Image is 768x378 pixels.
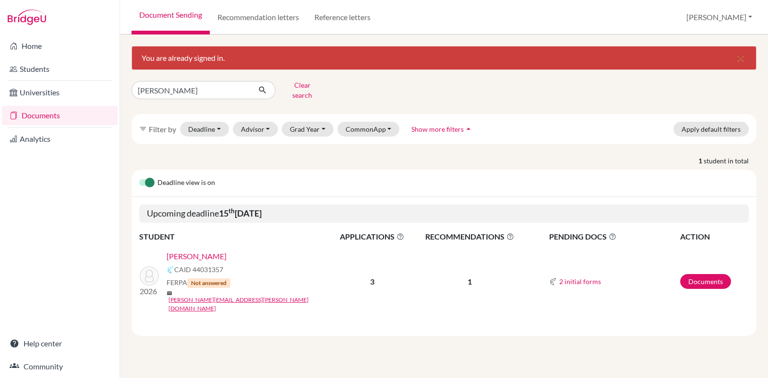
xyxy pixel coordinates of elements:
[228,207,235,215] sup: th
[139,125,147,133] i: filter_list
[139,230,331,243] th: STUDENT
[680,230,749,243] th: ACTION
[464,124,473,134] i: arrow_drop_up
[559,276,601,287] button: 2 initial forms
[187,278,230,288] span: Not answered
[403,122,481,137] button: Show more filtersarrow_drop_up
[132,46,756,70] div: You are already signed in.
[167,277,230,288] span: FERPA
[549,278,557,286] img: Common App logo
[233,122,278,137] button: Advisor
[157,177,215,189] span: Deadline view is on
[2,59,118,79] a: Students
[735,52,746,64] i: close
[180,122,229,137] button: Deadline
[337,122,400,137] button: CommonApp
[167,266,174,274] img: Common App logo
[680,274,731,289] a: Documents
[168,296,338,313] a: [PERSON_NAME][EMAIL_ADDRESS][PERSON_NAME][DOMAIN_NAME]
[132,81,251,99] input: Find student by name...
[725,46,756,69] button: Close
[673,122,749,137] button: Apply default filters
[682,8,756,26] button: [PERSON_NAME]
[411,125,464,133] span: Show more filters
[174,264,223,275] span: CAID 44031357
[2,334,118,353] a: Help center
[704,156,756,166] span: student in total
[282,122,334,137] button: Grad Year
[149,125,176,134] span: Filter by
[219,208,262,218] b: 15 [DATE]
[332,231,413,242] span: APPLICATIONS
[414,231,526,242] span: RECOMMENDATIONS
[139,205,749,223] h5: Upcoming deadline
[2,129,118,149] a: Analytics
[8,10,46,25] img: Bridge-U
[414,276,526,287] p: 1
[140,266,159,286] img: Ramesh, Vignesh
[2,36,118,56] a: Home
[140,286,159,297] p: 2026
[2,83,118,102] a: Universities
[2,357,118,376] a: Community
[549,231,679,242] span: PENDING DOCS
[276,78,329,103] button: Clear search
[698,156,704,166] strong: 1
[2,106,118,125] a: Documents
[167,251,227,262] a: [PERSON_NAME]
[370,277,374,286] b: 3
[167,290,172,296] span: mail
